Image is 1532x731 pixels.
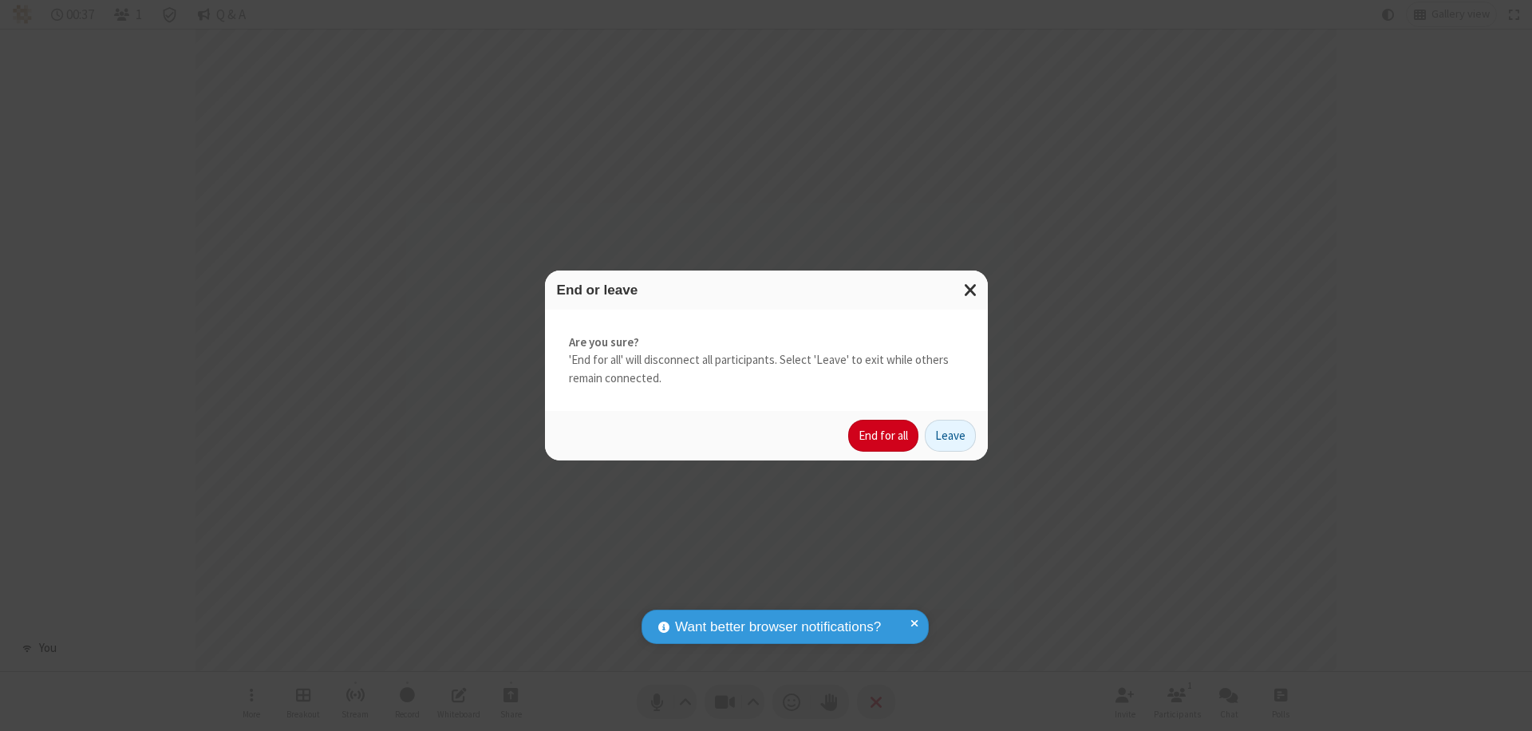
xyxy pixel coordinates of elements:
[848,420,918,452] button: End for all
[557,283,976,298] h3: End or leave
[569,334,964,352] strong: Are you sure?
[954,271,988,310] button: Close modal
[675,617,881,638] span: Want better browser notifications?
[545,310,988,412] div: 'End for all' will disconnect all participants. Select 'Leave' to exit while others remain connec...
[925,420,976,452] button: Leave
